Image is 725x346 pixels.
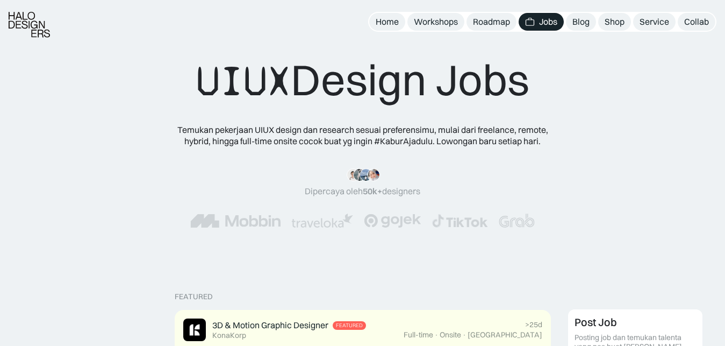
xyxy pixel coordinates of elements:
div: >25d [525,320,542,329]
div: [GEOGRAPHIC_DATA] [468,330,542,340]
div: Dipercaya oleh designers [305,186,420,197]
div: Roadmap [473,16,510,27]
div: KonaKorp [212,331,246,340]
a: Shop [598,13,631,31]
a: Service [633,13,676,31]
div: Collab [684,16,709,27]
div: Featured [336,322,363,329]
span: UIUX [196,55,291,107]
div: · [434,330,439,340]
a: Workshops [407,13,464,31]
div: Full-time [404,330,433,340]
a: Roadmap [466,13,516,31]
div: Blog [572,16,590,27]
a: Jobs [519,13,564,31]
div: Jobs [539,16,557,27]
div: Featured [175,292,213,301]
div: Post Job [575,316,617,329]
a: Blog [566,13,596,31]
a: Home [369,13,405,31]
div: Home [376,16,399,27]
div: Service [640,16,669,27]
div: Temukan pekerjaan UIUX design dan research sesuai preferensimu, mulai dari freelance, remote, hyb... [169,124,556,147]
div: 3D & Motion Graphic Designer [212,320,328,331]
img: Job Image [183,319,206,341]
div: · [462,330,466,340]
a: Collab [678,13,715,31]
div: Onsite [440,330,461,340]
div: Shop [605,16,624,27]
div: Workshops [414,16,458,27]
span: 50k+ [363,186,382,196]
div: Design Jobs [196,54,529,107]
